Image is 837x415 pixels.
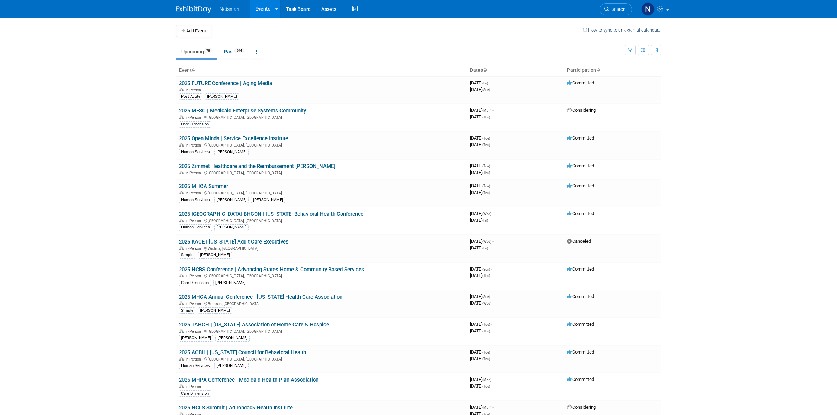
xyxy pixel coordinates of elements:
[179,115,184,119] img: In-Person Event
[179,142,464,148] div: [GEOGRAPHIC_DATA], [GEOGRAPHIC_DATA]
[179,307,195,314] div: Simple
[470,404,494,410] span: [DATE]
[179,349,306,356] a: 2025 ACBH | [US_STATE] Council for Behavioral Health
[567,163,594,168] span: Committed
[179,329,184,333] img: In-Person Event
[179,363,212,369] div: Human Services
[470,383,490,389] span: [DATE]
[470,142,490,147] span: [DATE]
[470,294,492,299] span: [DATE]
[567,294,594,299] span: Committed
[491,135,492,141] span: -
[567,266,594,272] span: Committed
[491,322,492,327] span: -
[179,80,272,86] a: 2025 FUTURE Conference | Aging Media
[482,246,488,250] span: (Fri)
[179,322,329,328] a: 2025 TAHCH | [US_STATE] Association of Home Care & Hospice
[491,294,492,299] span: -
[215,335,250,341] div: [PERSON_NAME]
[482,184,490,188] span: (Tue)
[176,25,211,37] button: Add Event
[179,135,288,142] a: 2025 Open Minds | Service Excellence Institute
[179,390,211,397] div: Care Dimension
[179,88,184,91] img: In-Person Event
[179,197,212,203] div: Human Services
[251,197,285,203] div: [PERSON_NAME]
[567,135,594,141] span: Committed
[567,404,596,410] span: Considering
[482,406,491,409] span: (Mon)
[179,121,211,128] div: Care Dimension
[482,274,490,278] span: (Thu)
[179,377,318,383] a: 2025 MHPA Conference | Medicaid Health Plan Association
[470,245,488,251] span: [DATE]
[179,211,363,217] a: 2025 [GEOGRAPHIC_DATA] BHCON | [US_STATE] Behavioral Health Conference
[470,211,494,216] span: [DATE]
[492,108,494,113] span: -
[179,219,184,222] img: In-Person Event
[564,64,661,76] th: Participation
[470,183,492,188] span: [DATE]
[179,246,184,250] img: In-Person Event
[567,349,594,355] span: Committed
[470,239,494,244] span: [DATE]
[179,171,184,174] img: In-Person Event
[470,300,491,306] span: [DATE]
[179,108,306,114] a: 2025 MESC | Medicaid Enterprise Systems Community
[491,183,492,188] span: -
[492,239,494,244] span: -
[482,350,490,354] span: (Tue)
[482,164,490,168] span: (Tue)
[179,143,184,147] img: In-Person Event
[179,149,212,155] div: Human Services
[482,301,491,305] span: (Wed)
[179,301,184,305] img: In-Person Event
[179,300,464,306] div: Branson, [GEOGRAPHIC_DATA]
[470,273,490,278] span: [DATE]
[583,27,661,33] a: How to sync to an external calendar...
[567,183,594,188] span: Committed
[185,219,203,223] span: In-Person
[179,218,464,223] div: [GEOGRAPHIC_DATA], [GEOGRAPHIC_DATA]
[179,190,464,195] div: [GEOGRAPHIC_DATA], [GEOGRAPHIC_DATA]
[470,266,492,272] span: [DATE]
[179,294,342,300] a: 2025 MHCA Annual Conference | [US_STATE] Health Care Association
[470,135,492,141] span: [DATE]
[491,266,492,272] span: -
[179,191,184,194] img: In-Person Event
[179,93,202,100] div: Post Acute
[470,114,490,119] span: [DATE]
[470,163,492,168] span: [DATE]
[179,274,184,277] img: In-Person Event
[491,349,492,355] span: -
[470,87,490,92] span: [DATE]
[492,211,494,216] span: -
[179,357,184,361] img: In-Person Event
[185,143,203,148] span: In-Person
[482,88,490,92] span: (Sun)
[482,378,491,382] span: (Mon)
[219,45,249,58] a: Past294
[482,329,490,333] span: (Thu)
[483,67,487,73] a: Sort by Start Date
[185,191,203,195] span: In-Person
[600,3,632,15] a: Search
[179,356,464,362] div: [GEOGRAPHIC_DATA], [GEOGRAPHIC_DATA]
[482,136,490,140] span: (Tue)
[482,212,491,216] span: (Wed)
[482,384,490,388] span: (Tue)
[192,67,195,73] a: Sort by Event Name
[179,335,213,341] div: [PERSON_NAME]
[185,115,203,120] span: In-Person
[482,357,490,361] span: (Thu)
[470,328,490,333] span: [DATE]
[491,163,492,168] span: -
[185,301,203,306] span: In-Person
[179,239,289,245] a: 2025 KACE | [US_STATE] Adult Care Executives
[567,322,594,327] span: Committed
[214,224,249,231] div: [PERSON_NAME]
[482,219,488,222] span: (Fri)
[567,239,591,244] span: Canceled
[179,245,464,251] div: Wichita, [GEOGRAPHIC_DATA]
[179,183,228,189] a: 2025 MHCA Summer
